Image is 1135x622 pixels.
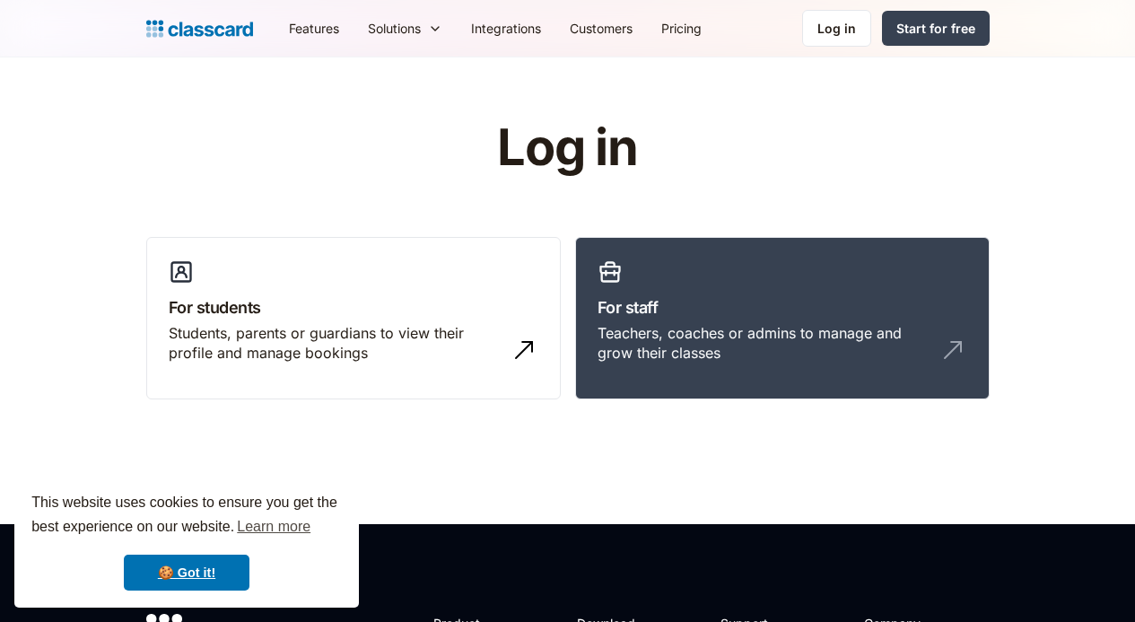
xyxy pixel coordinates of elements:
[575,237,990,400] a: For staffTeachers, coaches or admins to manage and grow their classes
[598,295,967,320] h3: For staff
[368,19,421,38] div: Solutions
[802,10,871,47] a: Log in
[124,555,249,591] a: dismiss cookie message
[146,16,253,41] a: home
[283,120,852,176] h1: Log in
[234,513,313,540] a: learn more about cookies
[31,492,342,540] span: This website uses cookies to ensure you get the best experience on our website.
[647,8,716,48] a: Pricing
[817,19,856,38] div: Log in
[598,323,931,364] div: Teachers, coaches or admins to manage and grow their classes
[555,8,647,48] a: Customers
[354,8,457,48] div: Solutions
[169,295,538,320] h3: For students
[146,237,561,400] a: For studentsStudents, parents or guardians to view their profile and manage bookings
[169,323,502,364] div: Students, parents or guardians to view their profile and manage bookings
[275,8,354,48] a: Features
[457,8,555,48] a: Integrations
[882,11,990,46] a: Start for free
[14,475,359,608] div: cookieconsent
[896,19,975,38] div: Start for free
